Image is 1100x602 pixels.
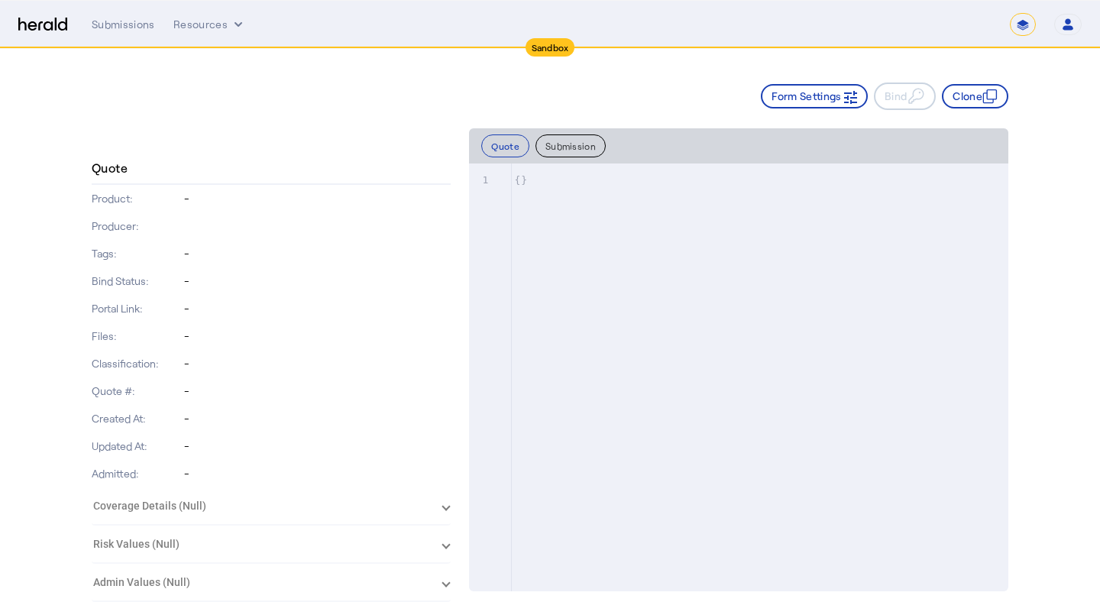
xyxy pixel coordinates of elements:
[92,218,181,234] p: Producer:
[942,84,1008,108] button: Clone
[874,83,936,110] button: Bind
[92,301,181,316] p: Portal Link:
[184,301,451,316] p: -
[92,273,181,289] p: Bind Status:
[18,18,67,32] img: Herald Logo
[514,174,528,186] span: {}
[184,273,451,289] p: -
[469,163,1008,591] herald-code-block: quote
[92,191,181,206] p: Product:
[184,439,451,454] p: -
[92,384,181,399] p: Quote #:
[92,411,181,426] p: Created At:
[92,439,181,454] p: Updated At:
[92,159,128,177] h4: Quote
[481,134,529,157] button: Quote
[761,84,868,108] button: Form Settings
[92,329,181,344] p: Files:
[184,356,451,371] p: -
[92,356,181,371] p: Classification:
[184,191,451,206] p: -
[469,173,491,188] div: 1
[173,17,246,32] button: Resources dropdown menu
[184,384,451,399] p: -
[184,466,451,481] p: -
[526,38,575,57] div: Sandbox
[92,246,181,261] p: Tags:
[92,17,155,32] div: Submissions
[535,134,606,157] button: Submission
[92,466,181,481] p: Admitted:
[184,411,451,426] p: -
[184,246,451,261] p: -
[184,329,451,344] p: -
